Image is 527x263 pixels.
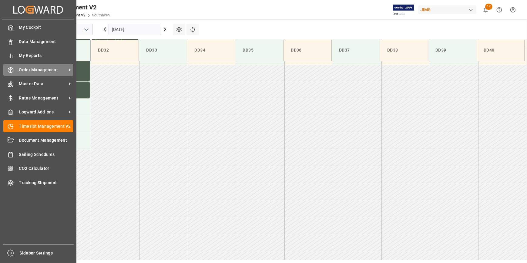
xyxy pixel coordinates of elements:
[3,177,73,188] a: Tracking Shipment
[19,123,73,130] span: Timeslot Management V2
[19,180,73,186] span: Tracking Shipment
[433,45,471,56] div: DD39
[418,5,476,14] div: JIMS
[3,148,73,160] a: Sailing Schedules
[3,35,73,47] a: Data Management
[19,95,67,101] span: Rates Management
[393,5,414,15] img: Exertis%20JAM%20-%20Email%20Logo.jpg_1722504956.jpg
[19,24,73,31] span: My Cockpit
[492,3,506,17] button: Help Center
[385,45,423,56] div: DD38
[19,151,73,158] span: Sailing Schedules
[288,45,327,56] div: DD36
[19,39,73,45] span: Data Management
[3,50,73,62] a: My Reports
[3,134,73,146] a: Document Management
[19,165,73,172] span: CO2 Calculator
[19,81,67,87] span: Master Data
[418,4,479,15] button: JIMS
[192,45,230,56] div: DD34
[19,52,73,59] span: My Reports
[109,24,161,35] input: DD-MM-YYYY
[20,250,74,256] span: Sidebar Settings
[479,3,492,17] button: show 17 new notifications
[485,4,492,10] span: 17
[144,45,182,56] div: DD33
[481,45,519,56] div: DD40
[240,45,278,56] div: DD35
[3,163,73,174] a: CO2 Calculator
[19,67,67,73] span: Order Management
[19,137,73,143] span: Document Management
[96,45,134,56] div: DD32
[3,120,73,132] a: Timeslot Management V2
[19,109,67,115] span: Logward Add-ons
[337,45,375,56] div: DD37
[3,22,73,33] a: My Cockpit
[82,25,91,34] button: open menu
